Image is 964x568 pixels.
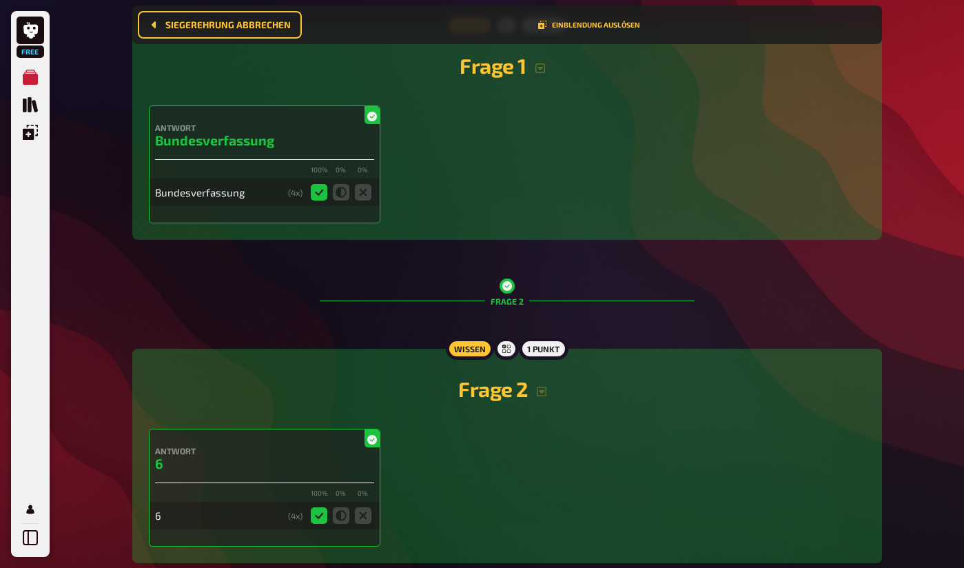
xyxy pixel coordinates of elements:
a: Meine Quizze [17,63,44,91]
span: Siegerehrung abbrechen [165,20,291,30]
small: 100 % [311,489,327,499]
a: Quiz Sammlung [17,91,44,119]
a: Einblendungen [17,119,44,146]
button: Einblendung auslösen [538,21,640,29]
div: 6 [155,509,283,522]
div: Bundesverfassung [155,186,283,199]
h4: Antwort [155,123,374,132]
h4: Antwort [155,446,374,456]
div: ( 4 x) [288,511,302,520]
small: 0 % [355,489,371,499]
small: 100 % [311,165,327,176]
h2: Frage 1 [149,53,865,78]
div: Wissen [445,338,493,360]
div: ( 4 x) [288,187,302,197]
small: 0 % [355,165,371,176]
a: Mein Konto [17,496,44,523]
span: Free [18,48,43,56]
h3: Bundesverfassung [155,132,374,148]
h2: Frage 2 [149,376,865,401]
div: Frage 2 [320,262,695,341]
button: Siegerehrung abbrechen [138,11,302,39]
small: 0 % [333,165,349,176]
small: 0 % [333,489,349,499]
h3: 6 [155,456,374,471]
div: 1 Punkt [519,338,568,360]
